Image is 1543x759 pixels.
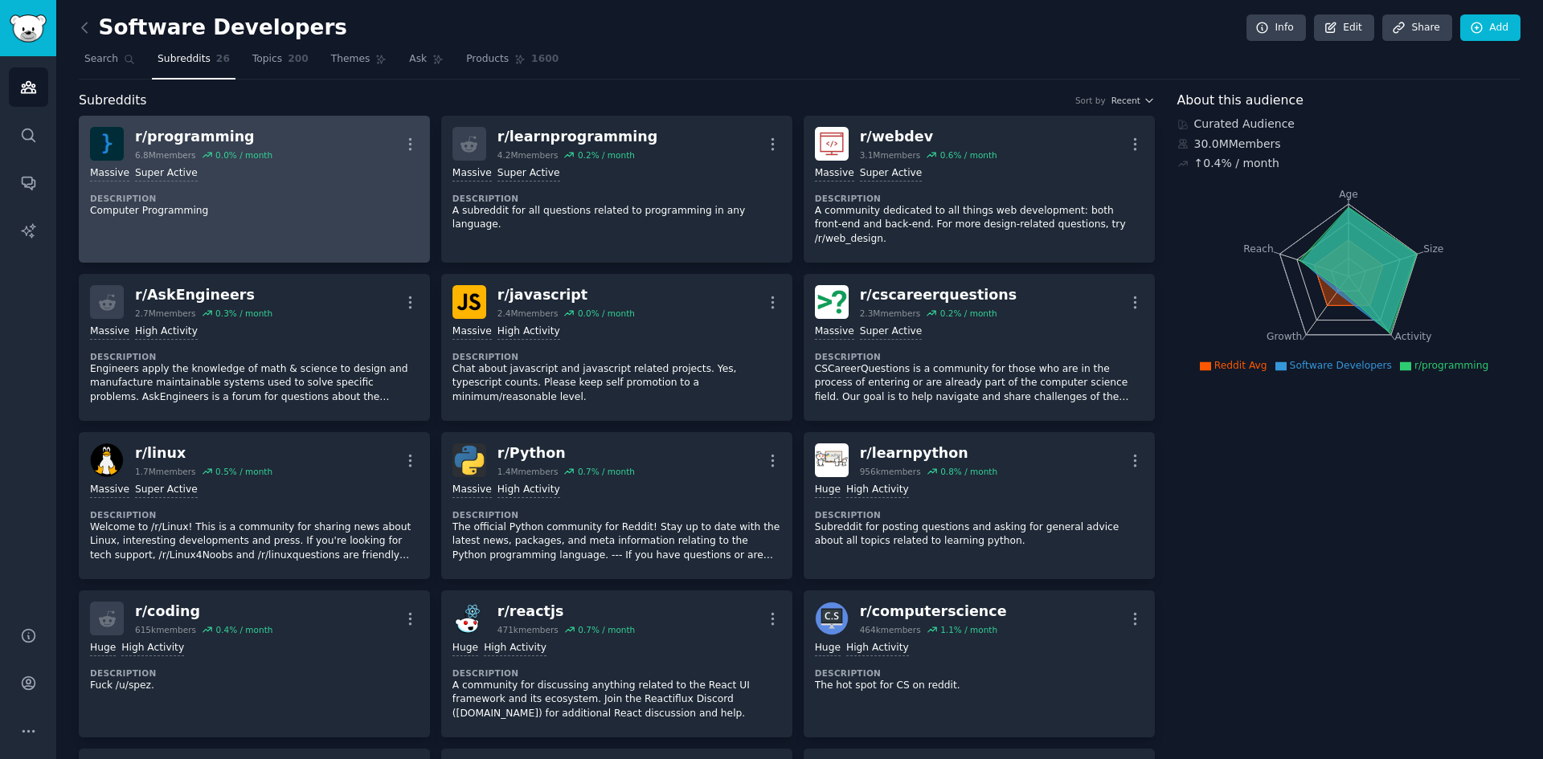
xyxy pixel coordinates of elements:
[1314,14,1374,42] a: Edit
[252,52,282,67] span: Topics
[90,193,419,204] dt: Description
[135,624,196,635] div: 615k members
[409,52,427,67] span: Ask
[135,166,198,182] div: Super Active
[1111,95,1140,106] span: Recent
[497,166,560,182] div: Super Active
[531,52,559,67] span: 1600
[1382,14,1451,42] a: Share
[860,324,923,340] div: Super Active
[1214,360,1267,371] span: Reddit Avg
[578,466,635,477] div: 0.7 % / month
[846,641,909,656] div: High Activity
[90,351,419,362] dt: Description
[403,47,449,80] a: Ask
[815,166,854,182] div: Massive
[578,149,635,161] div: 0.2 % / month
[135,483,198,498] div: Super Active
[1177,136,1521,153] div: 30.0M Members
[452,520,781,563] p: The official Python community for Reddit! Stay up to date with the latest news, packages, and met...
[860,443,997,463] div: r/ learnpython
[215,466,272,477] div: 0.5 % / month
[90,204,419,218] p: Computer Programming
[135,149,196,161] div: 6.8M members
[815,602,849,635] img: computerscience
[815,204,1144,247] p: A community dedicated to all things web development: both front-end and back-end. For more design...
[815,443,849,477] img: learnpython
[804,274,1155,421] a: cscareerquestionsr/cscareerquestions2.3Mmembers0.2% / monthMassiveSuper ActiveDescriptionCSCareer...
[135,308,196,319] div: 2.7M members
[452,166,492,182] div: Massive
[497,483,560,498] div: High Activity
[90,324,129,340] div: Massive
[288,52,309,67] span: 200
[804,590,1155,737] a: computersciencer/computerscience464kmembers1.1% / monthHugeHigh ActivityDescriptionThe hot spot f...
[452,193,781,204] dt: Description
[1267,331,1302,342] tspan: Growth
[90,443,124,477] img: linux
[1246,14,1306,42] a: Info
[452,324,492,340] div: Massive
[79,91,147,111] span: Subreddits
[452,362,781,405] p: Chat about javascript and javascript related projects. Yes, typescript counts. Please keep self p...
[497,308,559,319] div: 2.4M members
[860,166,923,182] div: Super Active
[441,432,792,579] a: Pythonr/Python1.4Mmembers0.7% / monthMassiveHigh ActivityDescriptionThe official Python community...
[90,679,419,693] p: Fuck /u/spez.
[497,285,635,305] div: r/ javascript
[860,602,1007,622] div: r/ computerscience
[497,324,560,340] div: High Activity
[84,52,118,67] span: Search
[452,351,781,362] dt: Description
[815,193,1144,204] dt: Description
[10,14,47,43] img: GummySearch logo
[90,483,129,498] div: Massive
[90,127,124,161] img: programming
[860,285,1017,305] div: r/ cscareerquestions
[860,466,921,477] div: 956k members
[497,602,635,622] div: r/ reactjs
[452,443,486,477] img: Python
[1177,91,1304,111] span: About this audience
[815,483,841,498] div: Huge
[578,308,635,319] div: 0.0 % / month
[79,47,141,80] a: Search
[215,624,272,635] div: 0.4 % / month
[940,624,997,635] div: 1.1 % / month
[940,308,997,319] div: 0.2 % / month
[846,483,909,498] div: High Activity
[135,285,272,305] div: r/ AskEngineers
[452,285,486,319] img: javascript
[804,116,1155,263] a: webdevr/webdev3.1Mmembers0.6% / monthMassiveSuper ActiveDescriptionA community dedicated to all t...
[1111,95,1155,106] button: Recent
[90,509,419,520] dt: Description
[441,590,792,737] a: reactjsr/reactjs471kmembers0.7% / monthHugeHigh ActivityDescriptionA community for discussing any...
[860,149,921,161] div: 3.1M members
[135,443,272,463] div: r/ linux
[460,47,564,80] a: Products1600
[1423,243,1443,254] tspan: Size
[452,679,781,721] p: A community for discussing anything related to the React UI framework and its ecosystem. Join the...
[135,127,272,147] div: r/ programming
[860,308,921,319] div: 2.3M members
[215,149,272,161] div: 0.0 % / month
[815,520,1144,549] p: Subreddit for posting questions and asking for general advice about all topics related to learnin...
[815,285,849,319] img: cscareerquestions
[135,466,196,477] div: 1.7M members
[135,324,198,340] div: High Activity
[90,362,419,405] p: Engineers apply the knowledge of math & science to design and manufacture maintainable systems us...
[497,466,559,477] div: 1.4M members
[452,667,781,679] dt: Description
[804,432,1155,579] a: learnpythonr/learnpython956kmembers0.8% / monthHugeHigh ActivityDescriptionSubreddit for posting ...
[1075,95,1106,106] div: Sort by
[815,127,849,161] img: webdev
[1194,155,1279,172] div: ↑ 0.4 % / month
[79,432,430,579] a: linuxr/linux1.7Mmembers0.5% / monthMassiveSuper ActiveDescriptionWelcome to /r/Linux! This is a c...
[452,204,781,232] p: A subreddit for all questions related to programming in any language.
[940,466,997,477] div: 0.8 % / month
[79,116,430,263] a: programmingr/programming6.8Mmembers0.0% / monthMassiveSuper ActiveDescriptionComputer Programming
[815,679,1144,693] p: The hot spot for CS on reddit.
[497,624,559,635] div: 471k members
[578,624,635,635] div: 0.7 % / month
[497,149,559,161] div: 4.2M members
